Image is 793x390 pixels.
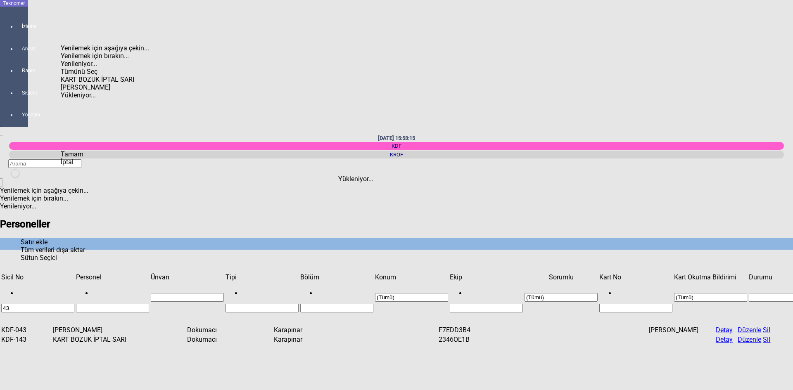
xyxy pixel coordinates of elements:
a: Sil [763,326,770,334]
a: Sil [763,336,770,343]
div: Yükleniyor... [338,175,421,183]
